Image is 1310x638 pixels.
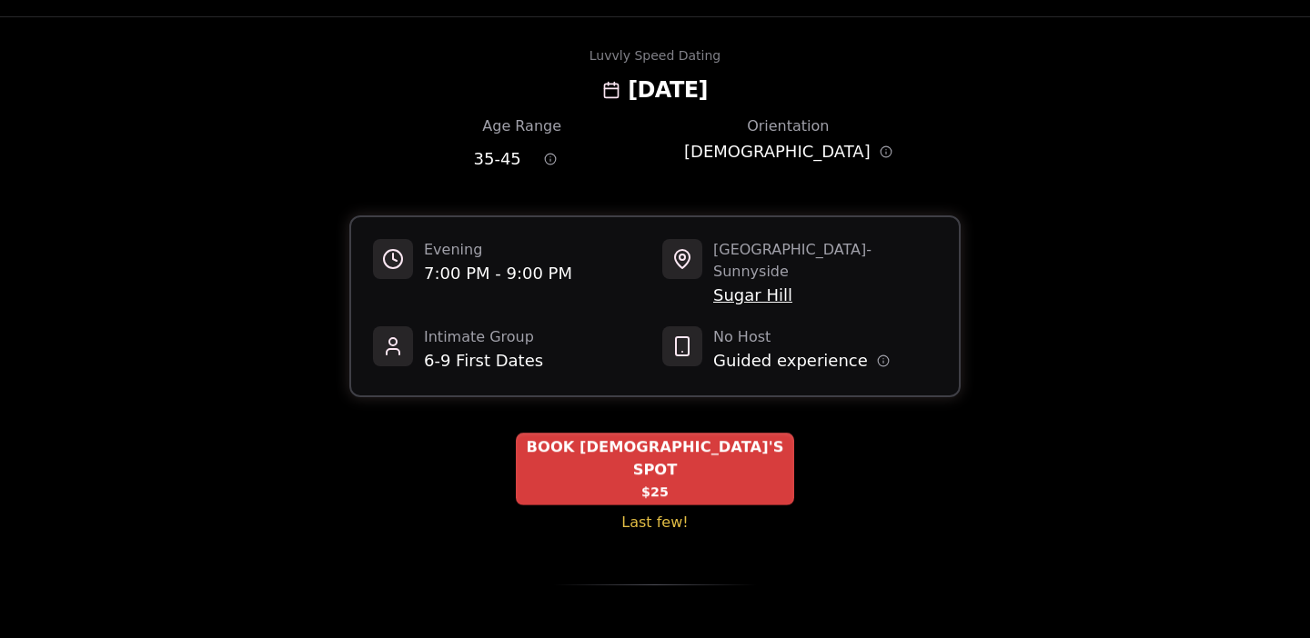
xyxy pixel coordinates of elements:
[713,348,868,374] span: Guided experience
[684,139,871,164] span: [DEMOGRAPHIC_DATA]
[713,326,890,348] span: No Host
[641,483,669,501] span: $25
[424,326,543,348] span: Intimate Group
[684,115,892,137] div: Orientation
[621,512,688,533] span: Last few!
[424,348,543,374] span: 6-9 First Dates
[713,283,937,308] span: Sugar Hill
[628,75,708,105] h2: [DATE]
[474,146,521,172] span: 35 - 45
[880,145,892,158] button: Orientation information
[424,239,572,261] span: Evening
[530,139,570,179] button: Age range information
[877,354,890,367] button: Host information
[424,261,572,286] span: 7:00 PM - 9:00 PM
[516,436,794,481] span: BOOK [DEMOGRAPHIC_DATA]'S SPOT
[713,239,937,283] span: [GEOGRAPHIC_DATA] - Sunnyside
[589,46,720,65] div: Luvvly Speed Dating
[418,115,626,137] div: Age Range
[516,433,794,505] button: BOOK QUEER WOMEN'S SPOT - Last few!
